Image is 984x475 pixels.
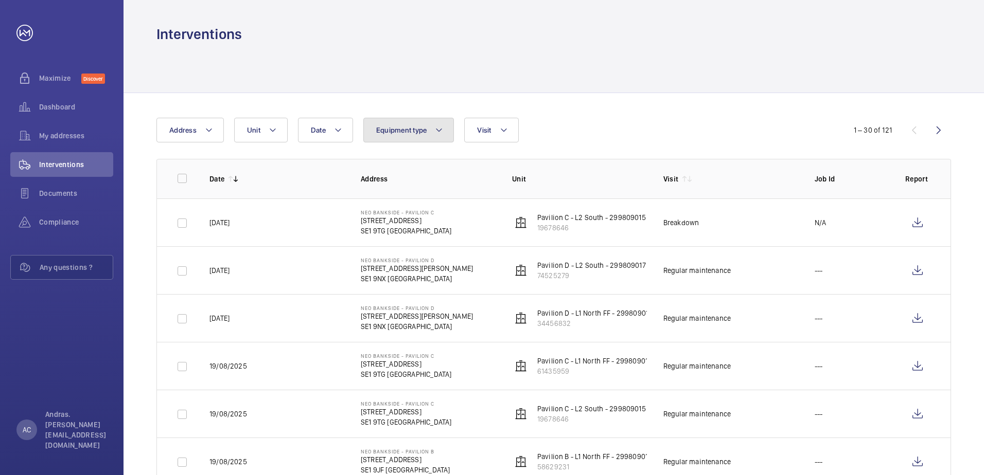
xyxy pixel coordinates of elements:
[361,305,473,311] p: Neo Bankside - Pavilion D
[537,414,646,424] p: 19678646
[663,313,731,323] div: Regular maintenance
[363,118,454,142] button: Equipment type
[515,455,527,468] img: elevator.svg
[361,407,452,417] p: [STREET_ADDRESS]
[815,265,823,276] p: ---
[361,321,473,332] p: SE1 9NX [GEOGRAPHIC_DATA]
[156,25,242,44] h1: Interventions
[361,400,452,407] p: Neo Bankside - Pavilion C
[361,353,452,359] p: Neo Bankside - Pavilion C
[477,126,491,134] span: Visit
[209,456,247,467] p: 19/08/2025
[209,361,247,371] p: 19/08/2025
[39,102,113,112] span: Dashboard
[361,209,452,215] p: Neo Bankside - Pavilion C
[515,360,527,372] img: elevator.svg
[361,174,496,184] p: Address
[361,448,450,454] p: Neo Bankside - Pavilion B
[663,409,731,419] div: Regular maintenance
[209,217,230,228] p: [DATE]
[361,215,452,226] p: [STREET_ADDRESS]
[39,159,113,170] span: Interventions
[209,174,224,184] p: Date
[361,454,450,465] p: [STREET_ADDRESS]
[311,126,326,134] span: Date
[376,126,427,134] span: Equipment type
[247,126,260,134] span: Unit
[537,212,646,223] p: Pavilion C - L2 South - 299809015
[45,409,107,450] p: Andras. [PERSON_NAME][EMAIL_ADDRESS][DOMAIN_NAME]
[815,409,823,419] p: ---
[815,217,827,228] p: N/A
[663,174,679,184] p: Visit
[815,313,823,323] p: ---
[537,404,646,414] p: Pavilion C - L2 South - 299809015
[361,465,450,475] p: SE1 9JF [GEOGRAPHIC_DATA]
[39,131,113,141] span: My addresses
[815,361,823,371] p: ---
[663,265,731,276] div: Regular maintenance
[663,217,699,228] div: Breakdown
[515,312,527,324] img: elevator.svg
[537,308,653,318] p: Pavilion D - L1 North FF - 299809016
[156,118,224,142] button: Address
[23,425,31,435] p: AC
[663,456,731,467] div: Regular maintenance
[515,216,527,229] img: elevator.svg
[537,356,653,366] p: Pavilion C - L1 North FF - 299809014
[537,270,646,281] p: 74525279
[361,359,452,369] p: [STREET_ADDRESS]
[854,125,892,135] div: 1 – 30 of 121
[515,408,527,420] img: elevator.svg
[905,174,930,184] p: Report
[537,318,653,328] p: 34456832
[537,260,646,270] p: Pavilion D - L2 South - 299809017
[361,257,473,263] p: Neo Bankside - Pavilion D
[361,273,473,284] p: SE1 9NX [GEOGRAPHIC_DATA]
[81,74,105,84] span: Discover
[361,369,452,379] p: SE1 9TG [GEOGRAPHIC_DATA]
[40,262,113,272] span: Any questions ?
[537,451,653,462] p: Pavilion B - L1 North FF - 299809012
[209,313,230,323] p: [DATE]
[515,264,527,277] img: elevator.svg
[39,73,81,83] span: Maximize
[39,188,113,198] span: Documents
[537,366,653,376] p: 61435959
[361,263,473,273] p: [STREET_ADDRESS][PERSON_NAME]
[815,456,823,467] p: ---
[169,126,197,134] span: Address
[464,118,518,142] button: Visit
[815,174,889,184] p: Job Id
[361,226,452,236] p: SE1 9TG [GEOGRAPHIC_DATA]
[298,118,353,142] button: Date
[537,462,653,472] p: 58629231
[663,361,731,371] div: Regular maintenance
[209,265,230,276] p: [DATE]
[361,417,452,427] p: SE1 9TG [GEOGRAPHIC_DATA]
[39,217,113,227] span: Compliance
[209,409,247,419] p: 19/08/2025
[361,311,473,321] p: [STREET_ADDRESS][PERSON_NAME]
[512,174,647,184] p: Unit
[234,118,288,142] button: Unit
[537,223,646,233] p: 19678646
